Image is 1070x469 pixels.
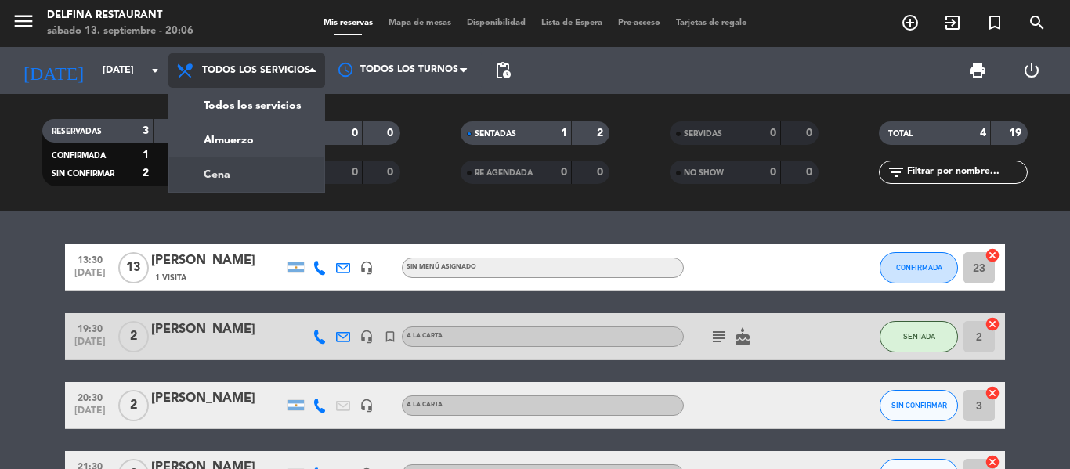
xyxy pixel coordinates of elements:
strong: 0 [561,167,567,178]
span: pending_actions [493,61,512,80]
i: power_settings_new [1022,61,1041,80]
i: filter_list [887,163,906,182]
strong: 2 [143,168,149,179]
strong: 0 [387,167,396,178]
i: search [1028,13,1047,32]
strong: 19 [1009,128,1025,139]
span: SENTADA [903,332,935,341]
strong: 0 [770,167,776,178]
i: exit_to_app [943,13,962,32]
div: [PERSON_NAME] [151,388,284,409]
div: sábado 13. septiembre - 20:06 [47,23,193,39]
span: CONFIRMADA [896,263,942,272]
span: 13 [118,252,149,283]
i: menu [12,9,35,33]
span: A LA CARTA [407,333,443,339]
strong: 0 [387,128,396,139]
strong: 0 [597,167,606,178]
span: [DATE] [70,406,110,424]
strong: 2 [597,128,606,139]
div: [PERSON_NAME] [151,319,284,340]
span: [DATE] [70,337,110,355]
i: [DATE] [12,53,95,88]
button: menu [12,9,35,38]
div: LOG OUT [1004,47,1058,94]
span: 20:30 [70,388,110,406]
span: NO SHOW [684,169,724,177]
button: SENTADA [880,321,958,352]
span: 1 Visita [155,272,186,284]
span: Disponibilidad [459,19,533,27]
strong: 0 [806,167,815,178]
a: Almuerzo [169,123,324,157]
strong: 3 [143,125,149,136]
span: RESERVADAS [52,128,102,135]
div: Delfina Restaurant [47,8,193,23]
strong: 0 [770,128,776,139]
span: [DATE] [70,268,110,286]
i: add_circle_outline [901,13,920,32]
span: CONFIRMADA [52,152,106,160]
strong: 1 [561,128,567,139]
i: headset_mic [360,399,374,413]
i: turned_in_not [383,330,397,344]
span: RE AGENDADA [475,169,533,177]
i: arrow_drop_down [146,61,164,80]
i: turned_in_not [985,13,1004,32]
span: A LA CARTA [407,402,443,408]
span: Todos los servicios [202,65,310,76]
i: cancel [985,385,1000,401]
strong: 0 [806,128,815,139]
i: cancel [985,247,1000,263]
input: Filtrar por nombre... [906,164,1027,181]
span: 13:30 [70,250,110,268]
span: 19:30 [70,319,110,337]
span: SIN CONFIRMAR [891,401,947,409]
a: Cena [169,157,324,192]
span: Mapa de mesas [381,19,459,27]
span: Tarjetas de regalo [668,19,755,27]
span: Sin menú asignado [407,264,476,270]
span: 2 [118,321,149,352]
i: subject [710,327,728,346]
strong: 4 [980,128,986,139]
span: SENTADAS [475,130,516,138]
span: Lista de Espera [533,19,610,27]
i: headset_mic [360,261,374,275]
i: cancel [985,316,1000,332]
span: Pre-acceso [610,19,668,27]
span: print [968,61,987,80]
i: headset_mic [360,330,374,344]
span: TOTAL [888,130,913,138]
i: cake [733,327,752,346]
span: 2 [118,390,149,421]
strong: 0 [352,167,358,178]
button: SIN CONFIRMAR [880,390,958,421]
span: SERVIDAS [684,130,722,138]
strong: 1 [143,150,149,161]
button: CONFIRMADA [880,252,958,283]
div: [PERSON_NAME] [151,251,284,271]
span: Mis reservas [316,19,381,27]
span: SIN CONFIRMAR [52,170,114,178]
a: Todos los servicios [169,88,324,123]
strong: 0 [352,128,358,139]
